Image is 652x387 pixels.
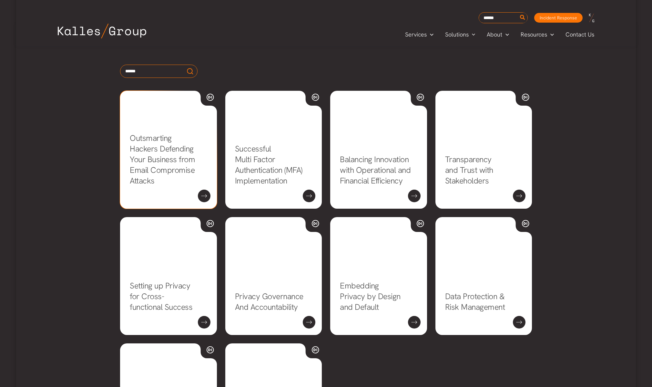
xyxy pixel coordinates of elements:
[235,143,302,186] a: Successful Multi Factor Authentication (MFA) Implementation
[560,30,601,39] a: Contact Us
[445,30,469,39] span: Solutions
[427,30,433,39] span: Menu Toggle
[340,280,401,312] a: Embedding Privacy by Design and Default
[405,30,427,39] span: Services
[445,154,493,186] a: Transparency and Trust with Stakeholders
[534,13,583,23] a: Incident Response
[340,154,411,186] a: Balancing Innovation with Operational and Financial Efficiency
[445,291,505,312] a: Data Protection & Risk Management
[399,29,601,40] nav: Primary Site Navigation
[502,30,509,39] span: Menu Toggle
[521,30,547,39] span: Resources
[439,30,481,39] a: SolutionsMenu Toggle
[565,30,594,39] span: Contact Us
[469,30,475,39] span: Menu Toggle
[515,30,560,39] a: ResourcesMenu Toggle
[519,13,527,23] button: Search
[235,291,303,312] a: Privacy Governance And Accountability
[547,30,554,39] span: Menu Toggle
[130,280,192,312] a: Setting up Privacy for Cross-functional Success
[487,30,502,39] span: About
[58,24,146,38] img: Kalles Group
[130,133,195,186] a: Outsmarting Hackers Defending Your Business from Email Compromise Attacks
[481,30,515,39] a: AboutMenu Toggle
[399,30,439,39] a: ServicesMenu Toggle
